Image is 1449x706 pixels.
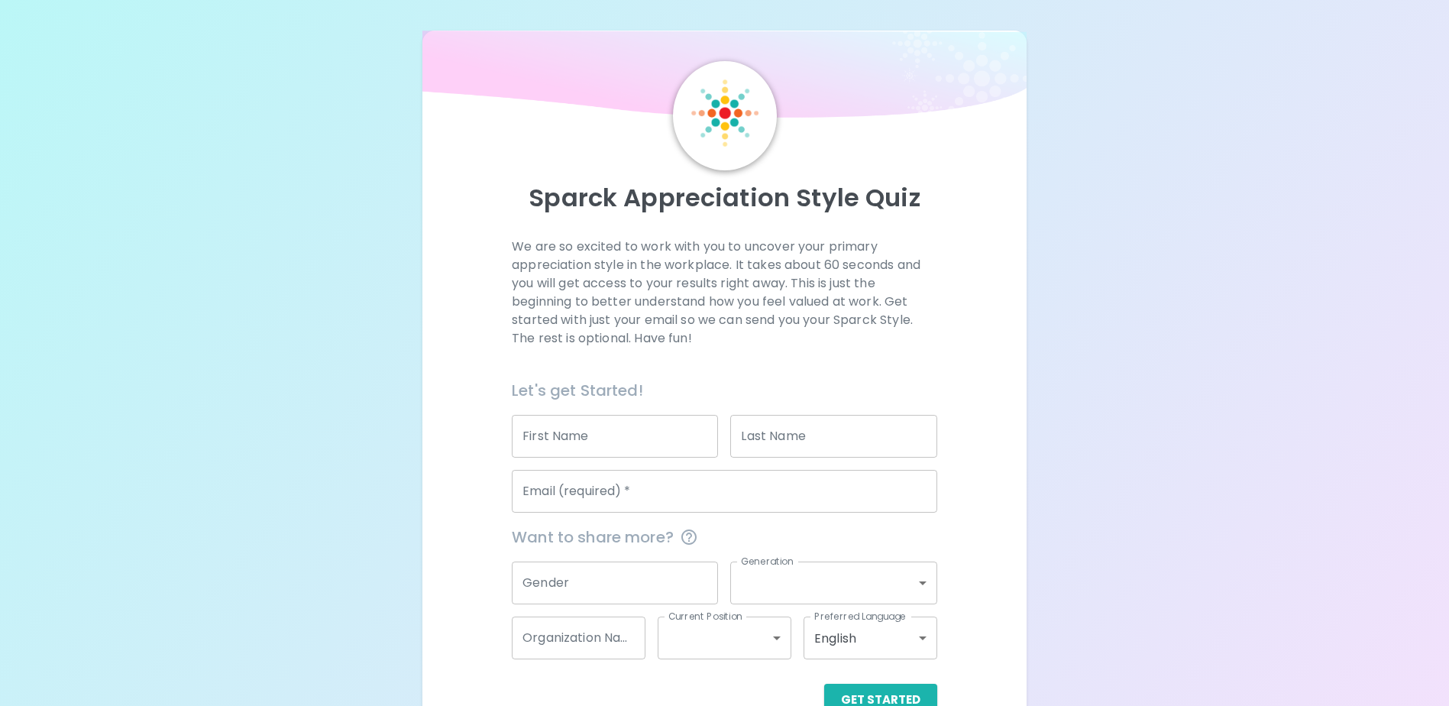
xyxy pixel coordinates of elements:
[512,525,937,549] span: Want to share more?
[422,31,1026,125] img: wave
[512,238,937,348] p: We are so excited to work with you to uncover your primary appreciation style in the workplace. I...
[512,378,937,403] h6: Let's get Started!
[741,555,794,568] label: Generation
[804,617,937,659] div: English
[814,610,906,623] label: Preferred Language
[441,183,1008,213] p: Sparck Appreciation Style Quiz
[680,528,698,546] svg: This information is completely confidential and only used for aggregated appreciation studies at ...
[691,79,758,147] img: Sparck Logo
[668,610,742,623] label: Current Position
